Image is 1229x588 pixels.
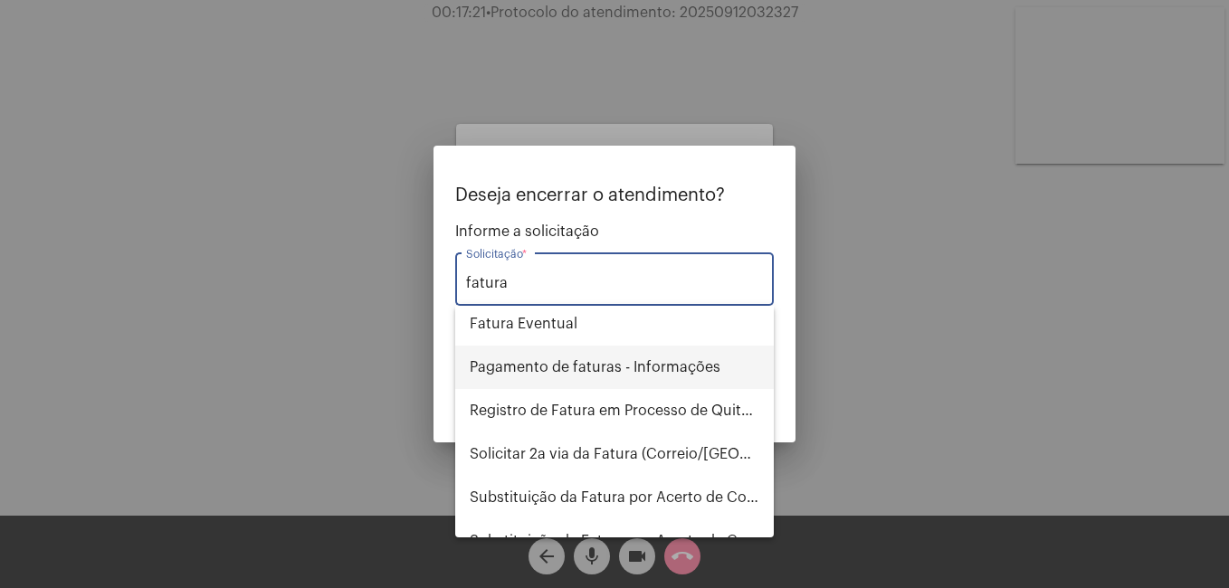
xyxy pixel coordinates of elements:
span: Substituição de Fatura por Acerto de Cadastro [470,519,759,563]
span: Registro de Fatura em Processo de Quitação [470,389,759,432]
span: Solicitar 2a via da Fatura (Correio/[GEOGRAPHIC_DATA]/Email) [470,432,759,476]
span: Fatura Eventual [470,302,759,346]
span: Substituição da Fatura por Acerto de Consumo [470,476,759,519]
p: Deseja encerrar o atendimento? [455,185,774,205]
input: Buscar solicitação [466,275,763,291]
span: Pagamento de faturas - Informações [470,346,759,389]
span: Informe a solicitação [455,223,774,240]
